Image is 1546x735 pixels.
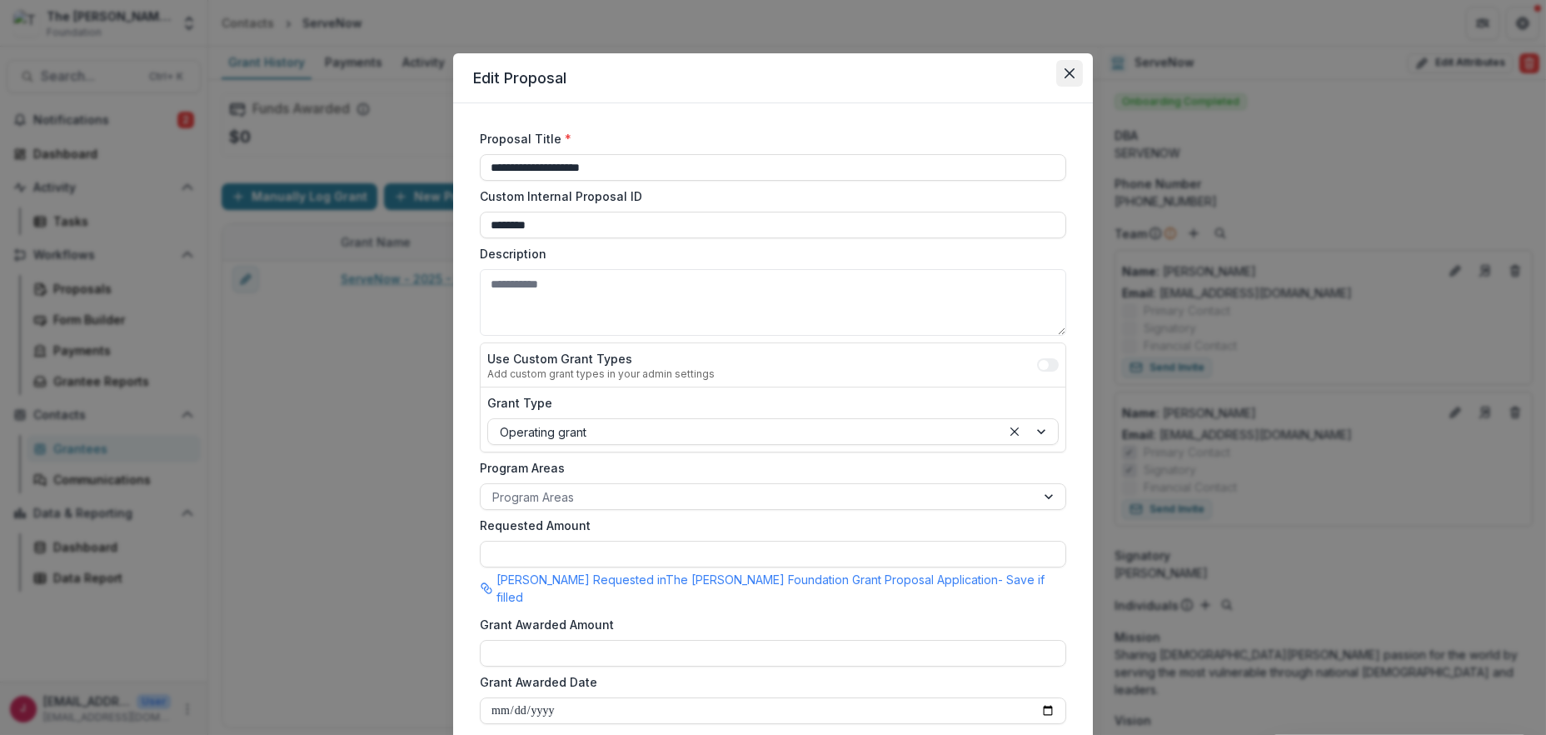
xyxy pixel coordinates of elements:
[1005,422,1025,442] div: Clear selected options
[480,245,1056,262] label: Description
[487,394,1049,412] label: Grant Type
[496,571,1066,606] p: [PERSON_NAME] Requested in The [PERSON_NAME] Foundation Grant Proposal Application - Save if filled
[453,53,1093,103] header: Edit Proposal
[480,130,1056,147] label: Proposal Title
[480,459,1056,477] label: Program Areas
[1056,60,1083,87] button: Close
[480,673,1056,691] label: Grant Awarded Date
[487,350,715,367] label: Use Custom Grant Types
[480,187,1056,205] label: Custom Internal Proposal ID
[480,517,1056,534] label: Requested Amount
[487,367,715,380] div: Add custom grant types in your admin settings
[480,616,1056,633] label: Grant Awarded Amount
